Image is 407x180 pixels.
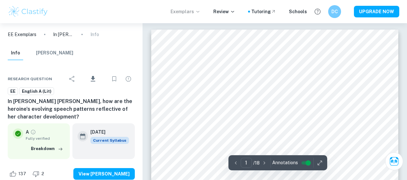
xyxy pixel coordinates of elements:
a: EE Exemplars [8,31,36,38]
button: DC [328,5,341,18]
div: Dislike [31,169,48,179]
div: Bookmark [108,72,121,85]
span: EE [8,88,18,95]
span: Annotations [272,159,298,166]
button: [PERSON_NAME] [36,46,73,60]
p: In [PERSON_NAME] [PERSON_NAME], how are the heroine’s evolving speech patterns reflective of her ... [53,31,74,38]
button: Breakdown [29,144,65,154]
p: A [26,128,29,136]
div: Download [80,71,106,87]
a: Tutoring [251,8,276,15]
span: Current Syllabus [90,137,129,144]
div: Share [66,72,79,85]
a: Schools [289,8,307,15]
h6: [DATE] [90,128,124,136]
button: Info [8,46,23,60]
h6: In [PERSON_NAME] [PERSON_NAME], how are the heroine’s evolving speech patterns reflective of her ... [8,98,135,121]
p: Info [90,31,99,38]
a: English A (Lit) [19,87,54,95]
span: Research question [8,76,52,82]
span: Fully verified [26,136,65,141]
span: English A (Lit) [20,88,54,95]
div: This exemplar is based on the current syllabus. Feel free to refer to it for inspiration/ideas wh... [90,137,129,144]
button: Help and Feedback [312,6,323,17]
p: Exemplars [171,8,200,15]
p: / 18 [253,159,260,166]
span: 2 [38,171,48,177]
h6: DC [331,8,338,15]
a: EE [8,87,18,95]
div: Like [8,169,30,179]
button: View [PERSON_NAME] [73,168,135,180]
div: Report issue [122,72,135,85]
p: Review [213,8,235,15]
a: Grade fully verified [30,129,36,135]
button: UPGRADE NOW [354,6,399,17]
button: Ask Clai [385,152,403,170]
img: Clastify logo [8,5,49,18]
span: 137 [15,171,30,177]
